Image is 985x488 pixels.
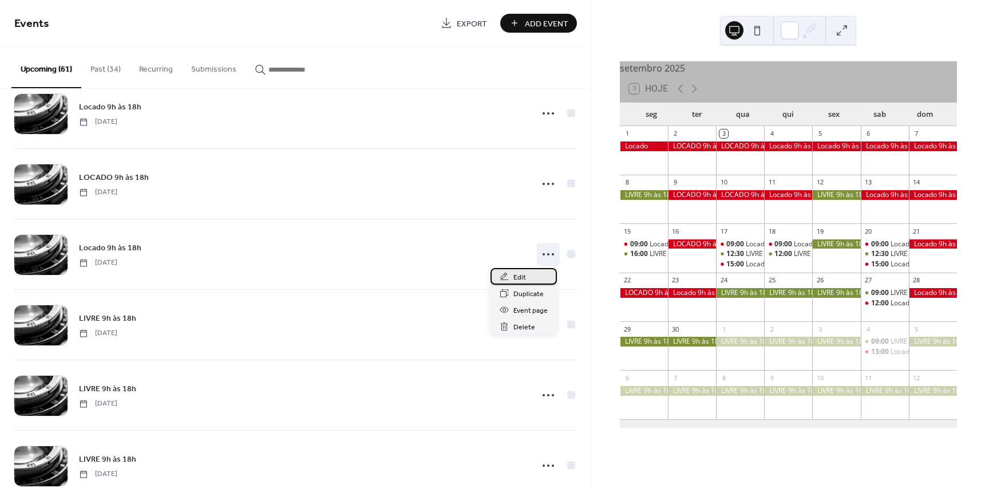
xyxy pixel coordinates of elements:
a: Export [432,14,496,33]
div: Locado 9h às 18h [668,288,716,298]
div: 18 [768,227,776,235]
div: LIVRE 9h às 18h [620,190,668,200]
div: 2 [671,129,680,138]
span: Locado 9h às 18h [79,101,141,113]
div: 9 [768,373,776,382]
div: LIVRE 9h às 18h [909,386,957,396]
span: 15:00 [726,259,746,269]
div: 13 [864,178,873,187]
div: LIVRE 9h às 18h [620,337,668,347]
div: LIVRE 9h às 11h [891,288,940,298]
div: 9 [671,178,680,187]
div: Locado 9h às 18h [909,141,957,151]
div: Locado 9h às 18h [764,190,812,200]
div: 14 [912,178,921,187]
div: LIVRE 9h às 18h [716,337,764,347]
div: Locado 9h às 18h [909,288,957,298]
div: qui [765,103,811,126]
div: 22 [623,276,632,285]
span: 09:00 [774,239,794,249]
div: seg [629,103,675,126]
div: LIVRE 9h às 18h [812,190,860,200]
div: dom [902,103,948,126]
div: LOCADO 9h às 18h [668,239,716,249]
div: LIVRE 12h30 às 14h30 [716,249,764,259]
button: Submissions [182,46,246,87]
span: 09:00 [871,288,891,298]
div: ter [674,103,720,126]
div: Locado [620,141,668,151]
a: LIVRE 9h às 18h [79,452,136,466]
div: LIVRE 12h às 18h [764,249,812,259]
div: Locado 13h às 15h [861,347,909,357]
div: sex [811,103,857,126]
span: 12:00 [774,249,794,259]
div: 16 [671,227,680,235]
div: 25 [768,276,776,285]
div: LOCADO 9h às 18h [716,190,764,200]
div: LIVRE 16h às 18h [650,249,703,259]
div: qua [720,103,766,126]
div: Locado 15h às 17h [861,259,909,269]
div: 23 [671,276,680,285]
button: Upcoming (61) [11,46,81,88]
div: Locado 9h às 12h [716,239,764,249]
div: Locado 9h às 12h [891,239,946,249]
span: 09:00 [871,239,891,249]
div: 6 [623,373,632,382]
span: LIVRE 9h às 18h [79,313,136,325]
div: LIVRE 9h às 18h [764,337,812,347]
span: Export [457,18,487,30]
div: Locado 15h às 17h [891,259,950,269]
div: 3 [719,129,728,138]
div: 10 [816,373,824,382]
div: Locado 9h às 18h [764,141,812,151]
div: Locado 15h às 17h [716,259,764,269]
div: 1 [623,129,632,138]
div: Locado 9h às 18h [909,190,957,200]
div: LIVRE 12h30 às 14h30 [746,249,816,259]
span: 12:30 [726,249,746,259]
a: Locado 9h às 18h [79,100,141,113]
span: [DATE] [79,187,117,198]
div: LIVRE 9h às 18h [812,386,860,396]
div: 6 [864,129,873,138]
span: 12:00 [871,298,891,308]
div: LIVRE 9h às 12h [861,337,909,347]
div: Locado 12h às 16h [891,298,950,308]
span: 09:00 [726,239,746,249]
div: Locado 9h às 11h [764,239,812,249]
div: LIVRE 9h às 18h [620,386,668,396]
div: LOCADO 9h às 18h [668,190,716,200]
a: LOCADO 9h às 18h [79,171,149,184]
button: Add Event [500,14,577,33]
div: 5 [912,325,921,333]
a: LIVRE 9h às 18h [79,312,136,325]
div: LIVRE 9h às 18h [812,288,860,298]
div: 8 [623,178,632,187]
span: Edit [513,271,526,284]
div: LIVRE 12h às 18h [794,249,848,259]
span: [DATE] [79,328,117,339]
div: Locado 9h às 15h [650,239,705,249]
div: setembro 2025 [620,61,957,75]
div: 7 [671,373,680,382]
span: Events [14,13,49,35]
span: 12:30 [871,249,891,259]
div: 11 [864,373,873,382]
div: 1 [719,325,728,333]
div: Locado 13h às 15h [891,347,950,357]
div: sab [857,103,903,126]
span: Event page [513,305,548,317]
div: 8 [719,373,728,382]
span: 16:00 [630,249,650,259]
div: 17 [719,227,728,235]
div: LIVRE 9h às 18h [668,337,716,347]
div: LIVRE 9h às 18h [861,386,909,396]
div: Locado 9h às 12h [746,239,801,249]
span: Duplicate [513,288,544,300]
div: Locado 12h às 16h [861,298,909,308]
div: 7 [912,129,921,138]
div: 27 [864,276,873,285]
div: Locado 9h às 18h [812,141,860,151]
